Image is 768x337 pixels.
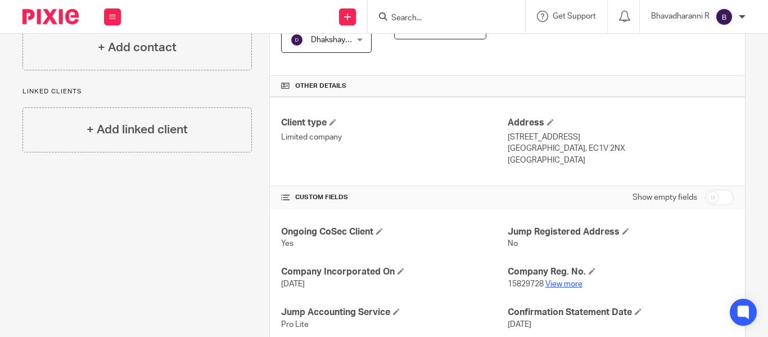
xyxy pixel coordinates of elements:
img: svg%3E [715,8,733,26]
p: Bhavadharanni R [651,11,710,22]
h4: Confirmation Statement Date [508,307,734,318]
label: Show empty fields [633,192,697,203]
img: svg%3E [290,33,304,47]
a: View more [545,280,582,288]
span: Yes [281,240,293,248]
p: Linked clients [22,87,252,96]
span: Pro Lite [281,321,309,329]
p: Limited company [281,132,507,143]
p: [GEOGRAPHIC_DATA] [508,155,734,166]
h4: + Add contact [98,39,177,56]
input: Search [390,14,491,24]
h4: Ongoing CoSec Client [281,226,507,238]
h4: Jump Registered Address [508,226,734,238]
p: [GEOGRAPHIC_DATA], EC1V 2NX [508,143,734,154]
span: Dhakshaya M [311,36,358,44]
span: Other details [295,82,346,91]
span: 15829728 [508,280,544,288]
span: Get Support [553,12,596,20]
h4: Company Incorporated On [281,266,507,278]
span: [DATE] [281,280,305,288]
h4: Company Reg. No. [508,266,734,278]
span: No [508,240,518,248]
img: Pixie [22,9,79,24]
p: [STREET_ADDRESS] [508,132,734,143]
h4: CUSTOM FIELDS [281,193,507,202]
h4: Address [508,117,734,129]
h4: Client type [281,117,507,129]
h4: Jump Accounting Service [281,307,507,318]
h4: + Add linked client [87,121,188,138]
span: [DATE] [508,321,531,329]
